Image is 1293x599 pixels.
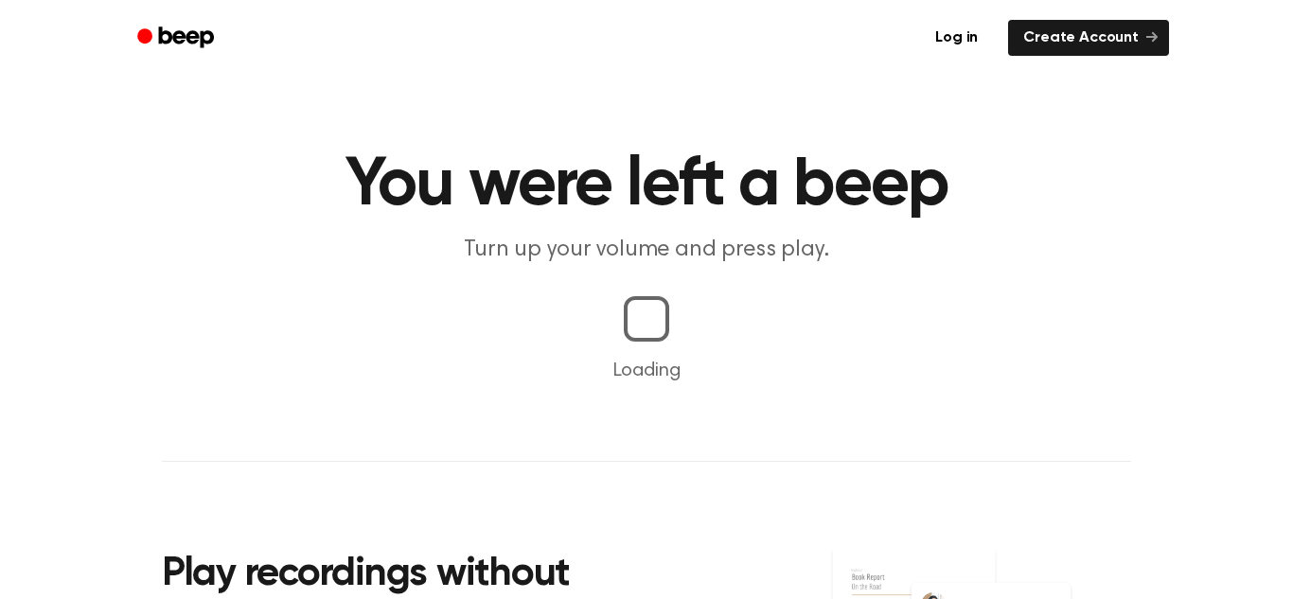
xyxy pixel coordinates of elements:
p: Turn up your volume and press play. [283,235,1010,266]
a: Log in [916,16,997,60]
a: Beep [124,20,231,57]
a: Create Account [1008,20,1169,56]
p: Loading [23,357,1270,385]
h1: You were left a beep [162,151,1131,220]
